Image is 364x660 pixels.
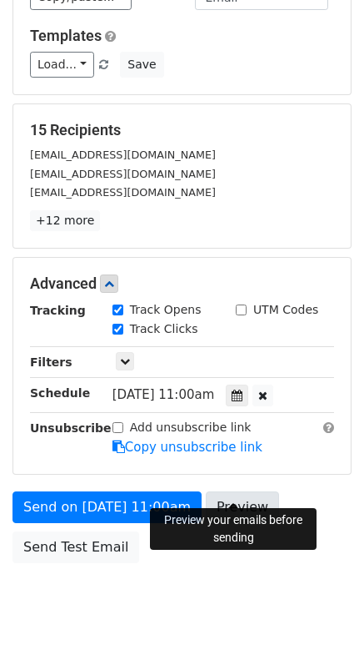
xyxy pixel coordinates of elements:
[30,52,94,78] a: Load...
[30,149,216,161] small: [EMAIL_ADDRESS][DOMAIN_NAME]
[30,275,334,293] h5: Advanced
[30,27,102,44] a: Templates
[130,301,202,319] label: Track Opens
[30,304,86,317] strong: Tracking
[120,52,163,78] button: Save
[281,580,364,660] iframe: Chat Widget
[30,210,100,231] a: +12 more
[12,532,139,563] a: Send Test Email
[30,386,90,400] strong: Schedule
[112,440,262,455] a: Copy unsubscribe link
[12,491,202,523] a: Send on [DATE] 11:00am
[150,508,317,550] div: Preview your emails before sending
[30,421,112,435] strong: Unsubscribe
[30,121,334,139] h5: 15 Recipients
[130,320,198,338] label: Track Clicks
[253,301,318,319] label: UTM Codes
[206,491,279,523] a: Preview
[30,168,216,180] small: [EMAIL_ADDRESS][DOMAIN_NAME]
[130,419,252,436] label: Add unsubscribe link
[112,387,215,402] span: [DATE] 11:00am
[30,355,72,369] strong: Filters
[30,186,216,199] small: [EMAIL_ADDRESS][DOMAIN_NAME]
